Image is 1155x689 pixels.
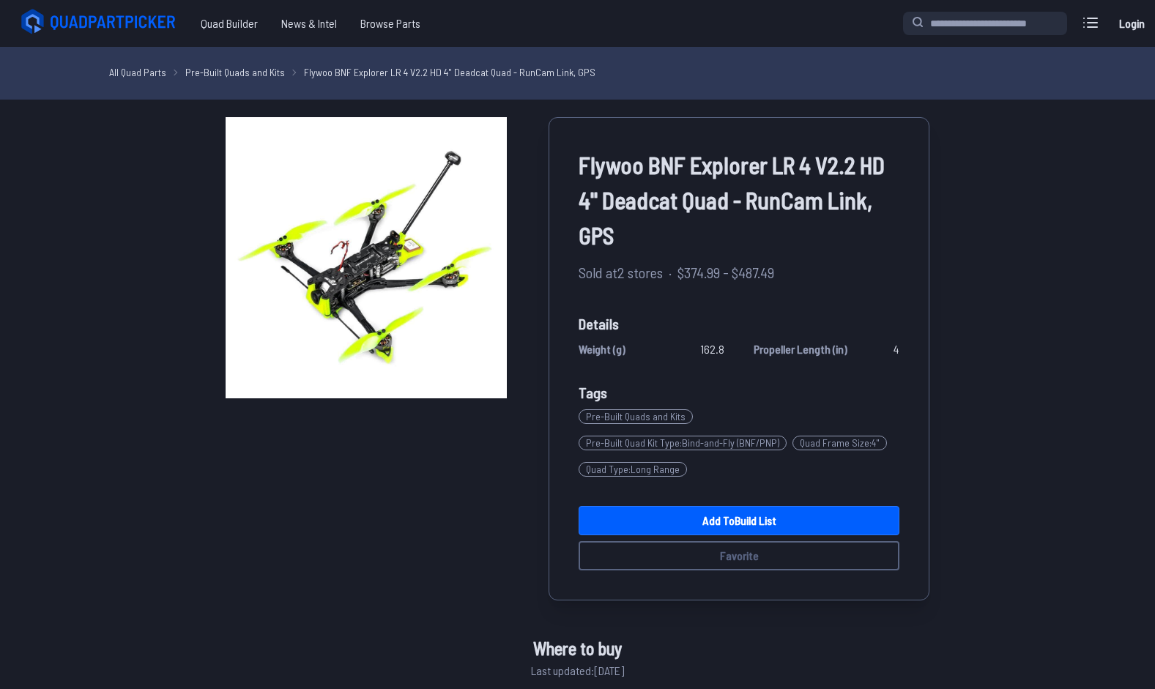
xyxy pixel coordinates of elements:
[579,462,687,477] span: Quad Type : Long Range
[579,541,899,570] button: Favorite
[579,409,693,424] span: Pre-Built Quads and Kits
[579,430,792,456] a: Pre-Built Quad Kit Type:Bind-and-Fly (BNF/PNP)
[579,506,899,535] a: Add toBuild List
[579,261,663,283] span: Sold at 2 stores
[579,147,899,253] span: Flywoo BNF Explorer LR 4 V2.2 HD 4" Deadcat Quad - RunCam Link, GPS
[579,313,899,335] span: Details
[304,64,595,80] a: Flywoo BNF Explorer LR 4 V2.2 HD 4" Deadcat Quad - RunCam Link, GPS
[579,436,787,450] span: Pre-Built Quad Kit Type : Bind-and-Fly (BNF/PNP)
[226,117,507,398] img: image
[754,340,847,358] span: Propeller Length (in)
[579,456,693,483] a: Quad Type:Long Range
[579,403,699,430] a: Pre-Built Quads and Kits
[270,9,349,38] a: News & Intel
[792,436,887,450] span: Quad Frame Size : 4"
[1114,9,1149,38] a: Login
[531,662,624,679] span: Last updated: [DATE]
[677,261,774,283] span: $374.99 - $487.49
[792,430,893,456] a: Quad Frame Size:4"
[579,340,625,358] span: Weight (g)
[894,340,899,358] span: 4
[669,261,672,283] span: ·
[109,64,166,80] a: All Quad Parts
[533,636,622,662] span: Where to buy
[189,9,270,38] a: Quad Builder
[579,384,607,401] span: Tags
[185,64,285,80] a: Pre-Built Quads and Kits
[349,9,432,38] a: Browse Parts
[700,340,724,358] span: 162.8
